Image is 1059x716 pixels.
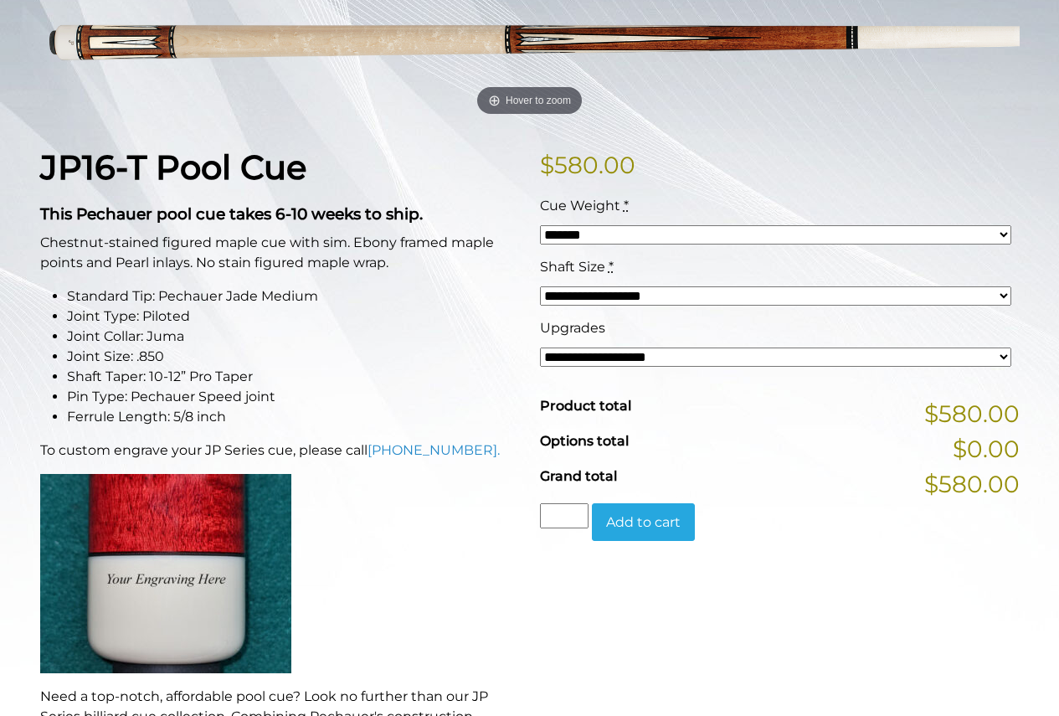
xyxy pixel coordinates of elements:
span: $0.00 [953,431,1020,466]
input: Product quantity [540,503,589,528]
img: An image of a cue butt with the words "YOUR ENGRAVING HERE". [40,474,291,673]
abbr: required [624,198,629,214]
span: Options total [540,433,629,449]
p: Chestnut-stained figured maple cue with sim. Ebony framed maple points and Pearl inlays. No stain... [40,233,520,273]
li: Ferrule Length: 5/8 inch [67,407,520,427]
a: [PHONE_NUMBER]. [368,442,500,458]
strong: This Pechauer pool cue takes 6-10 weeks to ship. [40,204,423,224]
bdi: 580.00 [540,151,635,179]
span: Grand total [540,468,617,484]
li: Shaft Taper: 10-12” Pro Taper [67,367,520,387]
span: Upgrades [540,320,605,336]
li: Joint Size: .850 [67,347,520,367]
p: To custom engrave your JP Series cue, please call [40,440,520,461]
abbr: required [609,259,614,275]
span: $580.00 [924,466,1020,502]
span: Cue Weight [540,198,620,214]
li: Pin Type: Pechauer Speed joint [67,387,520,407]
strong: JP16-T Pool Cue [40,147,306,188]
span: $580.00 [924,396,1020,431]
li: Joint Type: Piloted [67,306,520,327]
li: Standard Tip: Pechauer Jade Medium [67,286,520,306]
li: Joint Collar: Juma [67,327,520,347]
span: $ [540,151,554,179]
span: Product total [540,398,631,414]
span: Shaft Size [540,259,605,275]
button: Add to cart [592,503,695,542]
